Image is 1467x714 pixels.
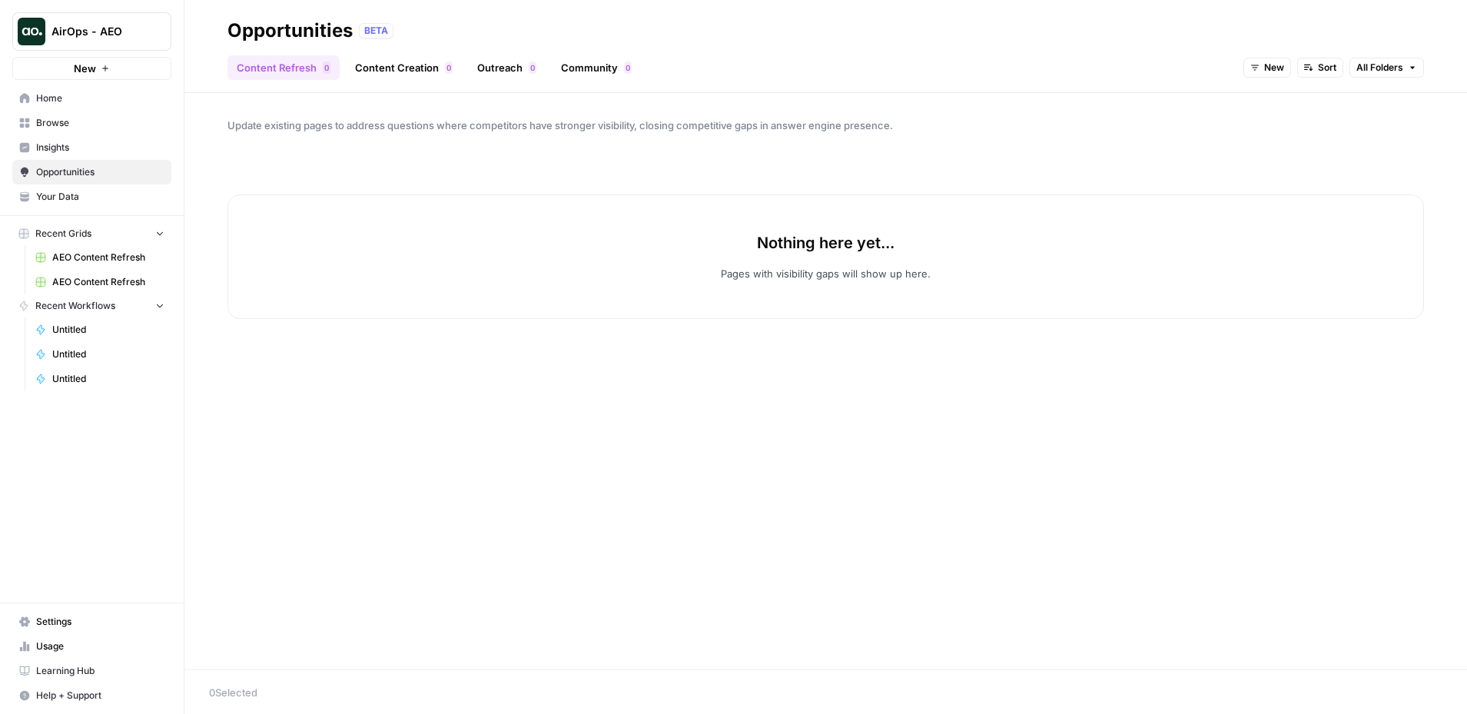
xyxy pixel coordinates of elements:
a: Untitled [28,342,171,367]
img: AirOps - AEO Logo [18,18,45,45]
button: Sort [1297,58,1343,78]
a: Community0 [552,55,641,80]
div: 0 [529,61,536,74]
button: Recent Grids [12,222,171,245]
span: Usage [36,639,164,653]
span: All Folders [1356,61,1403,75]
button: Recent Workflows [12,294,171,317]
a: Usage [12,634,171,659]
button: All Folders [1349,58,1424,78]
span: New [1264,61,1284,75]
span: AEO Content Refresh [52,251,164,264]
span: Home [36,91,164,105]
a: Untitled [28,367,171,391]
span: Browse [36,116,164,130]
a: Content Creation0 [346,55,462,80]
div: Opportunities [227,18,353,43]
a: Settings [12,609,171,634]
span: AirOps - AEO [51,24,144,39]
a: Your Data [12,184,171,209]
button: Workspace: AirOps - AEO [12,12,171,51]
span: Recent Grids [35,227,91,241]
a: Outreach0 [468,55,546,80]
span: AEO Content Refresh [52,275,164,289]
span: 0 [530,61,535,74]
div: 0 [624,61,632,74]
span: Untitled [52,323,164,337]
a: Content Refresh0 [227,55,340,80]
span: Recent Workflows [35,299,115,313]
a: Opportunities [12,160,171,184]
span: Sort [1318,61,1336,75]
span: Untitled [52,372,164,386]
a: AEO Content Refresh [28,270,171,294]
span: Opportunities [36,165,164,179]
div: 0 [323,61,330,74]
a: Untitled [28,317,171,342]
span: Settings [36,615,164,629]
span: 0 [324,61,329,74]
span: Learning Hub [36,664,164,678]
button: New [1243,58,1291,78]
span: Update existing pages to address questions where competitors have stronger visibility, closing co... [227,118,1424,133]
p: Pages with visibility gaps will show up here. [721,266,931,281]
div: 0 Selected [209,685,1442,700]
a: AEO Content Refresh [28,245,171,270]
div: BETA [359,23,393,38]
div: 0 [445,61,453,74]
button: New [12,57,171,80]
span: Insights [36,141,164,154]
span: New [74,61,96,76]
a: Home [12,86,171,111]
a: Browse [12,111,171,135]
span: Untitled [52,347,164,361]
span: 0 [446,61,451,74]
p: Nothing here yet... [757,232,894,254]
span: 0 [626,61,630,74]
button: Help + Support [12,683,171,708]
span: Help + Support [36,689,164,702]
a: Insights [12,135,171,160]
span: Your Data [36,190,164,204]
a: Learning Hub [12,659,171,683]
